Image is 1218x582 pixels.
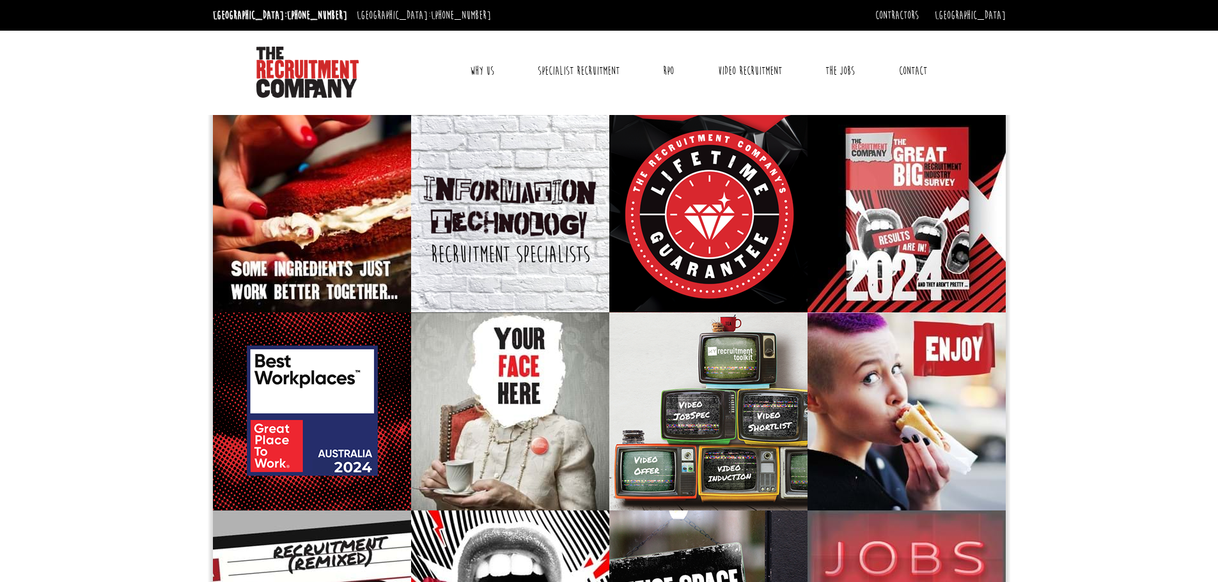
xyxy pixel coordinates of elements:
[287,8,347,22] a: [PHONE_NUMBER]
[354,5,494,26] li: [GEOGRAPHIC_DATA]:
[460,55,504,87] a: Why Us
[816,55,864,87] a: The Jobs
[653,55,683,87] a: RPO
[875,8,919,22] a: Contractors
[431,8,491,22] a: [PHONE_NUMBER]
[708,55,792,87] a: Video Recruitment
[256,47,359,98] img: The Recruitment Company
[210,5,350,26] li: [GEOGRAPHIC_DATA]:
[935,8,1006,22] a: [GEOGRAPHIC_DATA]
[889,55,937,87] a: Contact
[528,55,629,87] a: Specialist Recruitment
